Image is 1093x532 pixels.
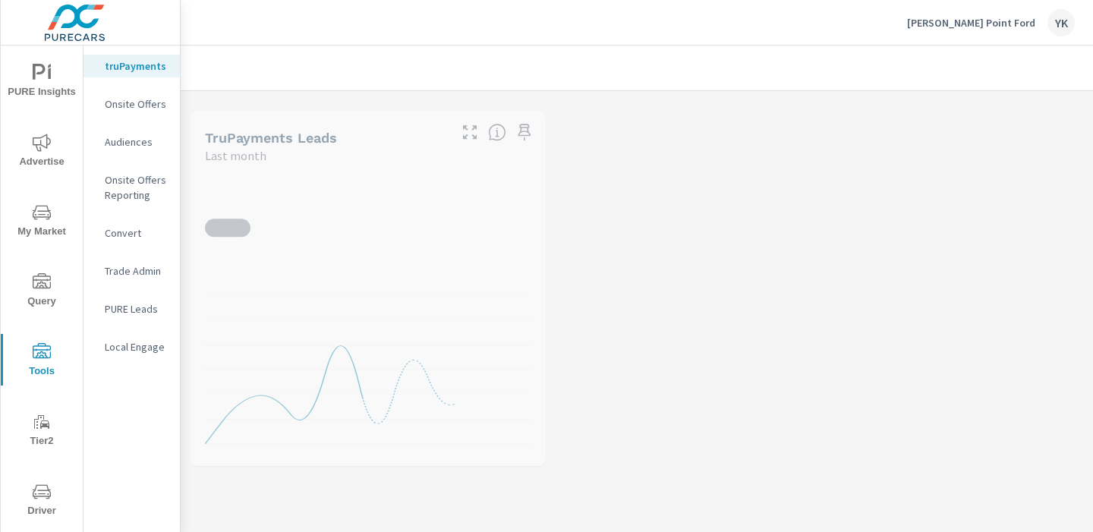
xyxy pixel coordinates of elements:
[205,130,337,146] h5: truPayments Leads
[5,413,78,450] span: Tier2
[458,120,482,144] button: Make Fullscreen
[83,335,180,358] div: Local Engage
[83,93,180,115] div: Onsite Offers
[83,222,180,244] div: Convert
[83,260,180,282] div: Trade Admin
[907,16,1035,30] p: [PERSON_NAME] Point Ford
[105,225,168,241] p: Convert
[83,168,180,206] div: Onsite Offers Reporting
[105,58,168,74] p: truPayments
[5,64,78,101] span: PURE Insights
[105,134,168,150] p: Audiences
[105,263,168,279] p: Trade Admin
[488,123,506,141] span: The number of truPayments leads.
[83,55,180,77] div: truPayments
[105,339,168,354] p: Local Engage
[1047,9,1075,36] div: YK
[5,134,78,171] span: Advertise
[105,172,168,203] p: Onsite Offers Reporting
[5,273,78,310] span: Query
[5,203,78,241] span: My Market
[83,297,180,320] div: PURE Leads
[105,301,168,316] p: PURE Leads
[5,343,78,380] span: Tools
[5,483,78,520] span: Driver
[512,120,537,144] span: Save this to your personalized report
[205,146,266,165] p: Last month
[105,96,168,112] p: Onsite Offers
[83,131,180,153] div: Audiences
